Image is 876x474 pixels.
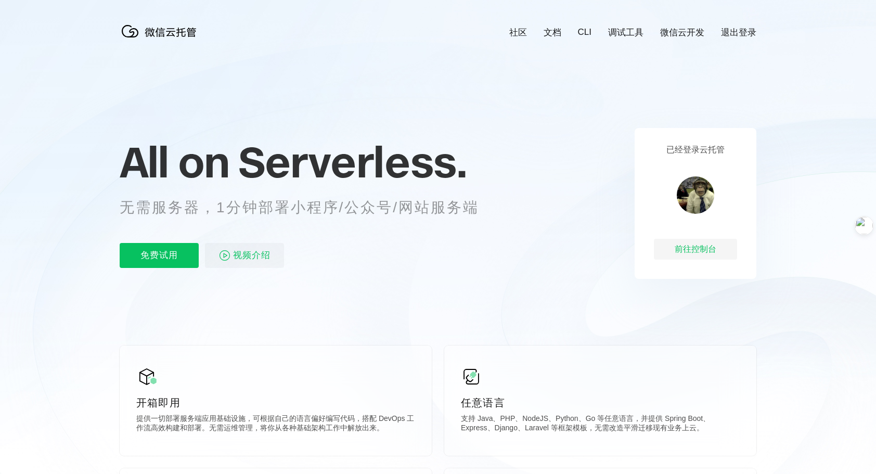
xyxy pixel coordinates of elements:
a: 微信云开发 [660,27,704,39]
img: 微信云托管 [120,21,203,42]
p: 提供一切部署服务端应用基础设施，可根据自己的语言偏好编写代码，搭配 DevOps 工作流高效构建和部署。无需运维管理，将你从各种基础架构工作中解放出来。 [136,414,415,435]
a: 社区 [509,27,527,39]
p: 已经登录云托管 [666,145,725,156]
p: 免费试用 [120,243,199,268]
a: 微信云托管 [120,34,203,43]
a: 退出登录 [721,27,756,39]
span: All on [120,136,228,188]
p: 支持 Java、PHP、NodeJS、Python、Go 等任意语言，并提供 Spring Boot、Express、Django、Laravel 等框架模板，无需改造平滑迁移现有业务上云。 [461,414,740,435]
span: 视频介绍 [233,243,270,268]
div: 前往控制台 [654,239,737,260]
p: 任意语言 [461,395,740,410]
p: 无需服务器，1分钟部署小程序/公众号/网站服务端 [120,197,498,218]
p: 开箱即用 [136,395,415,410]
img: video_play.svg [218,249,231,262]
span: Serverless. [238,136,467,188]
a: CLI [578,27,591,37]
a: 文档 [544,27,561,39]
a: 调试工具 [608,27,643,39]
